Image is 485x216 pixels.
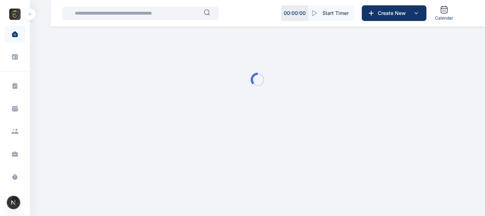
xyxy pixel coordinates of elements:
span: Create New [375,10,412,17]
p: 00 : 00 : 00 [284,10,306,17]
button: Start Timer [308,5,354,21]
a: Calendar [432,2,456,24]
span: Calendar [435,15,453,21]
span: Start Timer [322,10,349,17]
button: Create New [362,5,426,21]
